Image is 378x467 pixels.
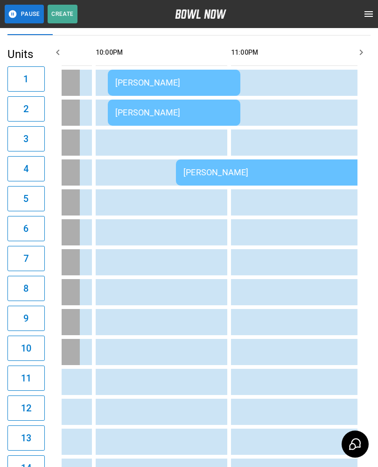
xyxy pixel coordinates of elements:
button: 3 [7,126,45,151]
h6: 8 [23,281,28,296]
h6: 7 [23,251,28,266]
h6: 10 [21,341,31,356]
button: 7 [7,246,45,271]
button: 12 [7,395,45,421]
h6: 4 [23,161,28,176]
button: 13 [7,425,45,451]
h6: 9 [23,311,28,326]
h5: Units [7,47,45,62]
button: 6 [7,216,45,241]
button: 9 [7,306,45,331]
h6: 13 [21,431,31,445]
h6: 1 [23,72,28,86]
button: 5 [7,186,45,211]
button: 10 [7,336,45,361]
button: 8 [7,276,45,301]
button: Create [48,5,77,23]
button: Pause [5,5,44,23]
div: [PERSON_NAME] [115,108,233,117]
div: [PERSON_NAME] [115,78,233,87]
button: 1 [7,66,45,92]
button: open drawer [359,5,378,23]
h6: 11 [21,371,31,386]
button: 4 [7,156,45,181]
h6: 12 [21,401,31,416]
button: 11 [7,366,45,391]
img: logo [175,9,226,19]
h6: 2 [23,101,28,116]
h6: 5 [23,191,28,206]
h6: 6 [23,221,28,236]
button: 2 [7,96,45,122]
h6: 3 [23,131,28,146]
